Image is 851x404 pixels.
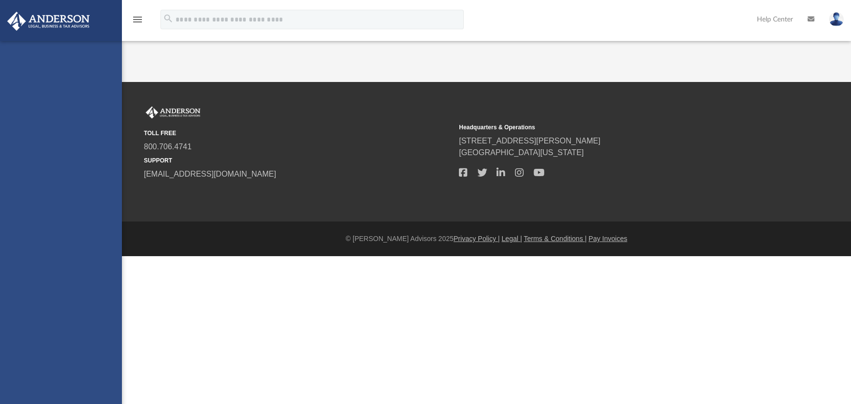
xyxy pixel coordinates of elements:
[163,13,174,24] i: search
[144,170,276,178] a: [EMAIL_ADDRESS][DOMAIN_NAME]
[132,19,143,25] a: menu
[829,12,844,26] img: User Pic
[144,156,452,165] small: SUPPORT
[144,142,192,151] a: 800.706.4741
[589,235,627,242] a: Pay Invoices
[459,137,600,145] a: [STREET_ADDRESS][PERSON_NAME]
[144,129,452,138] small: TOLL FREE
[122,234,851,244] div: © [PERSON_NAME] Advisors 2025
[502,235,522,242] a: Legal |
[459,123,767,132] small: Headquarters & Operations
[454,235,500,242] a: Privacy Policy |
[459,148,584,157] a: [GEOGRAPHIC_DATA][US_STATE]
[524,235,587,242] a: Terms & Conditions |
[132,14,143,25] i: menu
[144,106,202,119] img: Anderson Advisors Platinum Portal
[4,12,93,31] img: Anderson Advisors Platinum Portal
